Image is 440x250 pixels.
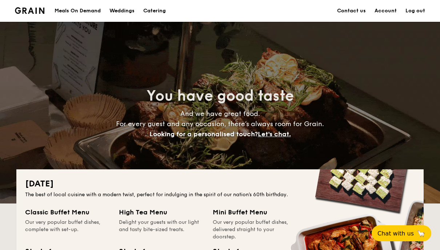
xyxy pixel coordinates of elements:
[258,130,291,138] span: Let's chat.
[377,230,414,237] span: Chat with us
[25,178,415,190] h2: [DATE]
[213,219,298,241] div: Our very popular buffet dishes, delivered straight to your doorstep.
[25,219,110,241] div: Our very popular buffet dishes, complete with set-up.
[213,207,298,217] div: Mini Buffet Menu
[25,207,110,217] div: Classic Buffet Menu
[149,130,258,138] span: Looking for a personalised touch?
[15,7,44,14] a: Logotype
[147,87,294,105] span: You have good taste
[372,225,431,241] button: Chat with us🦙
[417,229,425,238] span: 🦙
[25,191,415,198] div: The best of local cuisine with a modern twist, perfect for indulging in the spirit of our nation’...
[119,219,204,241] div: Delight your guests with our light and tasty bite-sized treats.
[116,110,324,138] span: And we have great food. For every guest and any occasion, there’s always room for Grain.
[119,207,204,217] div: High Tea Menu
[15,7,44,14] img: Grain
